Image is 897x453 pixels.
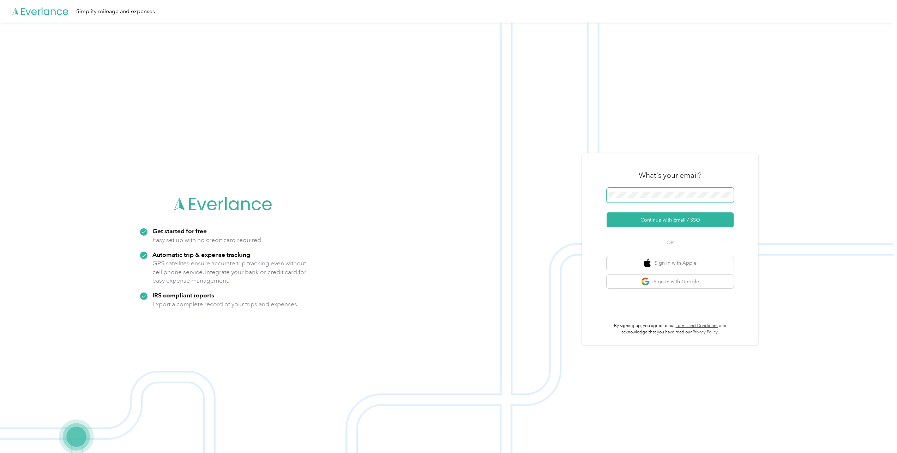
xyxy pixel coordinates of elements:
[676,323,718,328] a: Terms and Conditions
[658,239,682,246] span: OR
[644,259,651,267] img: apple logo
[693,330,718,335] a: Privacy Policy
[607,212,734,227] button: Continue with Email / SSO
[76,7,155,16] div: Simplify mileage and expenses
[607,275,734,289] button: google logoSign in with Google
[152,259,307,285] p: GPS satellites ensure accurate trip tracking even without cell phone service. Integrate your bank...
[152,227,207,235] strong: Get started for free
[152,236,261,244] p: Easy set up with no credit card required
[152,291,214,299] strong: IRS compliant reports
[152,251,250,258] strong: Automatic trip & expense tracking
[639,170,702,180] h3: What's your email?
[152,300,299,309] p: Export a complete record of your trips and expenses.
[641,277,650,286] img: google logo
[607,323,734,335] p: By signing up, you agree to our and acknowledge that you have read our .
[607,256,734,270] button: apple logoSign in with Apple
